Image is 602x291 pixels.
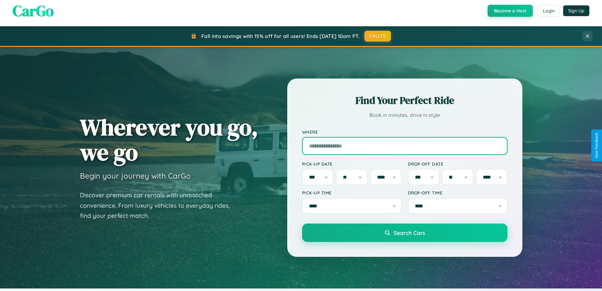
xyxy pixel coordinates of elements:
label: Pick-up Date [302,161,402,167]
button: Search Cars [302,224,508,242]
h1: Wherever you go, we go [80,115,258,165]
button: Sign Up [563,5,589,16]
div: Give Feedback [594,133,599,158]
span: CarGo [13,0,54,21]
p: Book in minutes, drive in style [302,111,508,120]
p: Discover premium car rentals with unmatched convenience. From luxury vehicles to everyday rides, ... [80,190,238,221]
button: Become a Host [488,5,533,17]
span: Search Cars [394,229,425,236]
button: FALL15 [364,31,391,41]
label: Drop-off Time [408,190,508,195]
span: Fall into savings with 15% off for all users! Ends [DATE] 10am PT. [201,33,360,39]
label: Pick-up Time [302,190,402,195]
h3: Begin your journey with CarGo [80,171,191,180]
h2: Find Your Perfect Ride [302,93,508,107]
label: Where [302,129,508,135]
button: Login [538,5,560,16]
label: Drop-off Date [408,161,508,167]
